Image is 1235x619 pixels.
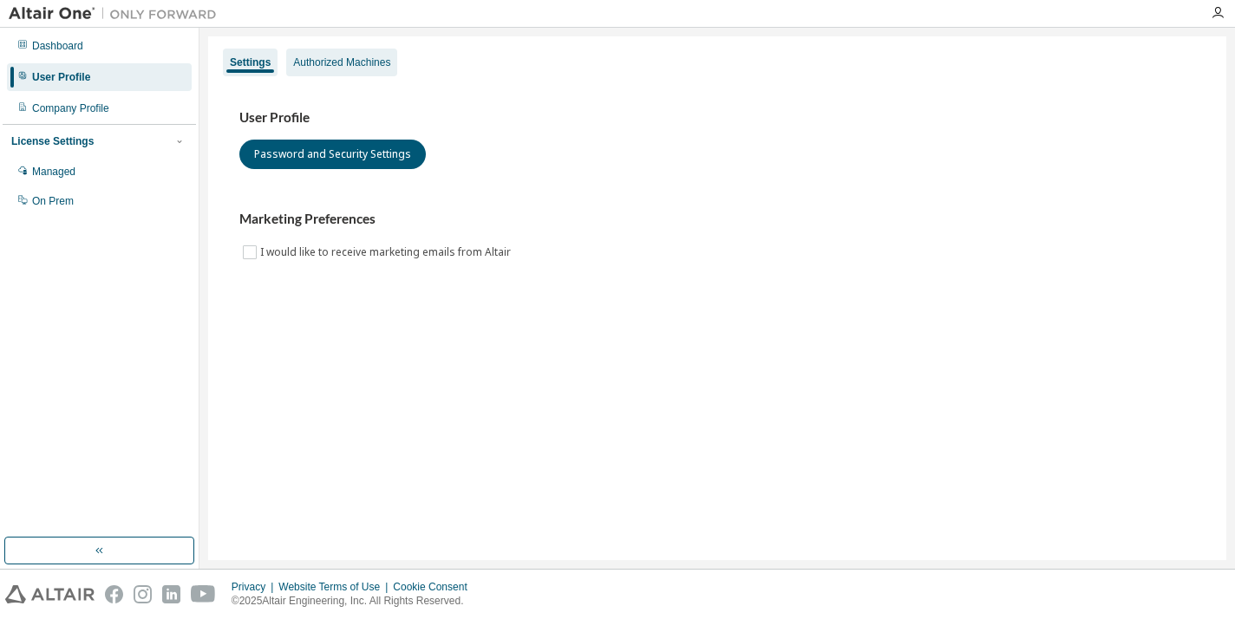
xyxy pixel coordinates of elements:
[32,194,74,208] div: On Prem
[32,39,83,53] div: Dashboard
[239,109,1195,127] h3: User Profile
[260,242,514,263] label: I would like to receive marketing emails from Altair
[232,594,478,609] p: © 2025 Altair Engineering, Inc. All Rights Reserved.
[162,585,180,603] img: linkedin.svg
[9,5,225,23] img: Altair One
[105,585,123,603] img: facebook.svg
[32,101,109,115] div: Company Profile
[32,165,75,179] div: Managed
[393,580,477,594] div: Cookie Consent
[278,580,393,594] div: Website Terms of Use
[191,585,216,603] img: youtube.svg
[232,580,278,594] div: Privacy
[239,140,426,169] button: Password and Security Settings
[293,55,390,69] div: Authorized Machines
[230,55,271,69] div: Settings
[239,211,1195,228] h3: Marketing Preferences
[32,70,90,84] div: User Profile
[134,585,152,603] img: instagram.svg
[5,585,95,603] img: altair_logo.svg
[11,134,94,148] div: License Settings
